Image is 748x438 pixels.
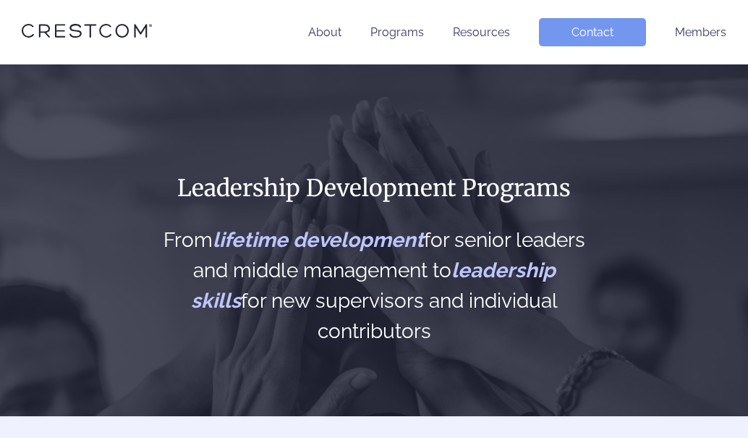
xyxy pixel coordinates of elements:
[191,258,556,313] span: leadership skills
[453,25,510,39] a: Resources
[158,173,590,203] h1: Leadership Development Programs
[539,18,646,46] a: Contact
[675,25,726,39] a: Members
[158,225,590,347] h2: From for senior leaders and middle management to for new supervisors and individual contributors
[370,25,424,39] a: Programs
[213,228,424,252] span: lifetime development
[308,25,341,39] a: About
